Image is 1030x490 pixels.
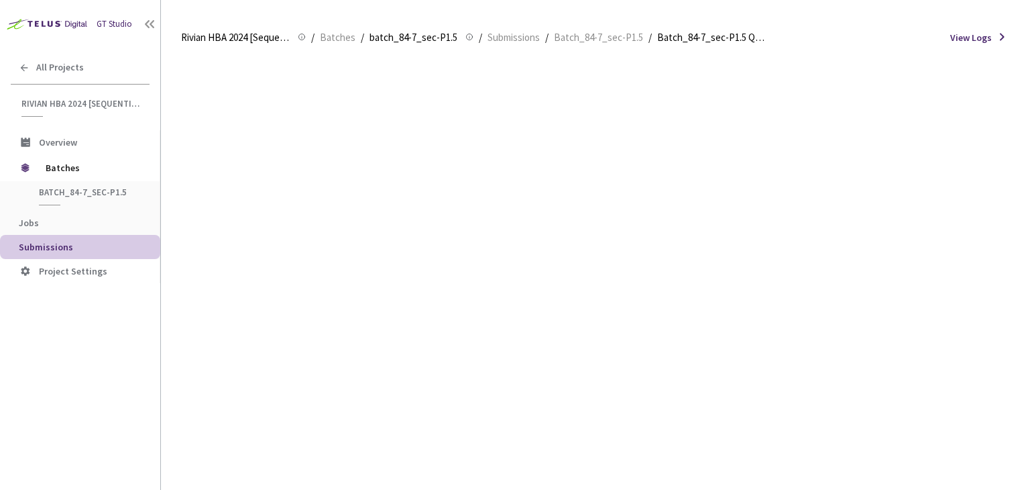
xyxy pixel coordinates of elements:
span: View Logs [950,31,992,44]
span: All Projects [36,62,84,73]
span: Batch_84-7_sec-P1.5 QC - [DATE] [657,30,766,46]
li: / [361,30,364,46]
li: / [545,30,549,46]
span: Project Settings [39,265,107,277]
a: Batches [317,30,358,44]
a: Submissions [485,30,542,44]
span: Batches [46,154,137,181]
a: Batch_84-7_sec-P1.5 [551,30,646,44]
span: Submissions [488,30,540,46]
li: / [479,30,482,46]
span: Jobs [19,217,39,229]
span: Rivian HBA 2024 [Sequential] [181,30,290,46]
span: Submissions [19,241,73,253]
span: Batch_84-7_sec-P1.5 [554,30,643,46]
div: GT Studio [97,18,132,31]
li: / [648,30,652,46]
span: Rivian HBA 2024 [Sequential] [21,98,141,109]
span: Overview [39,136,77,148]
span: Batches [320,30,355,46]
li: / [311,30,314,46]
span: batch_84-7_sec-P1.5 [39,187,138,198]
span: batch_84-7_sec-P1.5 [369,30,457,46]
